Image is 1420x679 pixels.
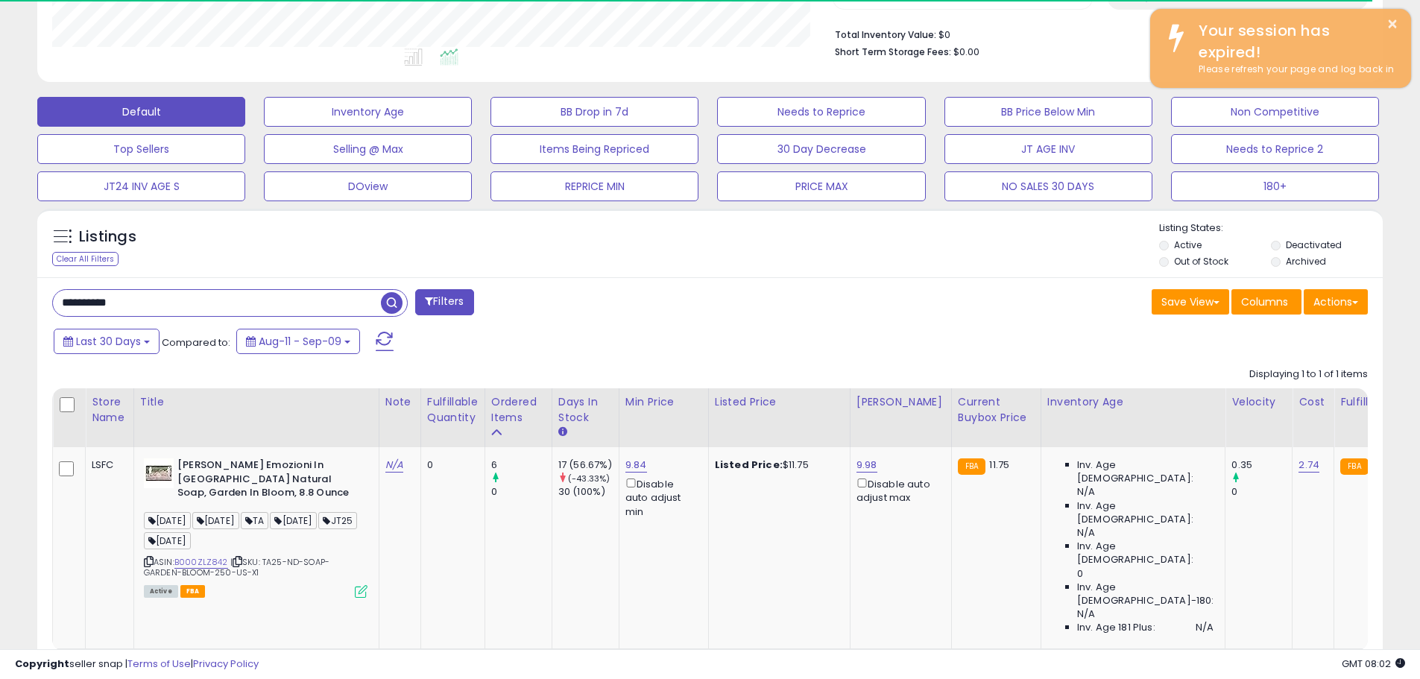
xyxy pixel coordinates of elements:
[717,134,925,164] button: 30 Day Decrease
[1298,394,1328,410] div: Cost
[1340,458,1368,475] small: FBA
[193,657,259,671] a: Privacy Policy
[717,97,925,127] button: Needs to Reprice
[1152,289,1229,315] button: Save View
[427,458,473,472] div: 0
[856,458,877,473] a: 9.98
[1174,255,1228,268] label: Out of Stock
[715,458,839,472] div: $11.75
[1047,394,1219,410] div: Inventory Age
[1231,485,1292,499] div: 0
[1340,394,1401,410] div: Fulfillment
[491,394,546,426] div: Ordered Items
[233,558,242,566] i: Click to copy
[415,289,473,315] button: Filters
[1298,458,1319,473] a: 2.74
[558,485,619,499] div: 30 (100%)
[1231,289,1301,315] button: Columns
[568,473,610,484] small: (-43.33%)
[1231,394,1286,410] div: Velocity
[1342,657,1405,671] span: 2025-10-13 08:02 GMT
[92,458,122,472] div: LSFC
[856,476,940,505] div: Disable auto adjust max
[835,28,936,41] b: Total Inventory Value:
[856,394,945,410] div: [PERSON_NAME]
[241,512,268,529] span: TA
[1077,621,1155,634] span: Inv. Age 181 Plus:
[76,334,141,349] span: Last 30 Days
[140,394,373,410] div: Title
[1077,485,1095,499] span: N/A
[162,335,230,350] span: Compared to:
[1077,581,1214,607] span: Inv. Age [DEMOGRAPHIC_DATA]-180:
[177,458,359,504] b: [PERSON_NAME] Emozioni In [GEOGRAPHIC_DATA] Natural Soap, Garden In Bloom, 8.8 Ounce
[318,512,357,529] span: JT25
[174,556,228,569] a: B000ZLZ842
[144,512,191,529] span: [DATE]
[37,134,245,164] button: Top Sellers
[259,334,341,349] span: Aug-11 - Sep-09
[1171,97,1379,127] button: Non Competitive
[490,97,698,127] button: BB Drop in 7d
[1241,294,1288,309] span: Columns
[1077,607,1095,621] span: N/A
[558,394,613,426] div: Days In Stock
[558,426,567,439] small: Days In Stock.
[944,171,1152,201] button: NO SALES 30 DAYS
[1077,567,1083,581] span: 0
[1077,499,1214,526] span: Inv. Age [DEMOGRAPHIC_DATA]:
[385,394,414,410] div: Note
[144,558,154,566] i: Click to copy
[15,657,69,671] strong: Copyright
[1187,20,1400,63] div: Your session has expired!
[1174,239,1202,251] label: Active
[37,97,245,127] button: Default
[1304,289,1368,315] button: Actions
[1077,458,1214,485] span: Inv. Age [DEMOGRAPHIC_DATA]:
[953,45,979,59] span: $0.00
[944,134,1152,164] button: JT AGE INV
[715,458,783,472] b: Listed Price:
[1249,367,1368,382] div: Displaying 1 to 1 of 1 items
[625,458,647,473] a: 9.84
[264,171,472,201] button: DOview
[144,532,191,549] span: [DATE]
[1286,239,1342,251] label: Deactivated
[264,97,472,127] button: Inventory Age
[270,512,317,529] span: [DATE]
[1196,621,1214,634] span: N/A
[1286,255,1326,268] label: Archived
[1077,540,1214,566] span: Inv. Age [DEMOGRAPHIC_DATA]:
[717,171,925,201] button: PRICE MAX
[264,134,472,164] button: Selling @ Max
[625,476,697,519] div: Disable auto adjust min
[144,585,178,598] span: All listings currently available for purchase on Amazon
[1171,171,1379,201] button: 180+
[144,458,174,488] img: 516bmiekynL._SL40_.jpg
[427,394,479,426] div: Fulfillable Quantity
[79,227,136,247] h5: Listings
[236,329,360,354] button: Aug-11 - Sep-09
[52,252,119,266] div: Clear All Filters
[180,585,206,598] span: FBA
[144,556,329,578] span: | SKU: TA25-ND-SOAP-GARDEN-BLOOM-250-US-X1
[835,25,1357,42] li: $0
[835,45,951,58] b: Short Term Storage Fees:
[37,171,245,201] button: JT24 INV AGE S
[1386,15,1398,34] button: ×
[989,458,1009,472] span: 11.75
[944,97,1152,127] button: BB Price Below Min
[958,458,985,475] small: FBA
[1187,63,1400,77] div: Please refresh your page and log back in
[127,657,191,671] a: Terms of Use
[192,512,239,529] span: [DATE]
[144,458,367,596] div: ASIN:
[54,329,160,354] button: Last 30 Days
[92,394,127,426] div: Store Name
[1159,221,1383,236] p: Listing States:
[491,485,552,499] div: 0
[15,657,259,672] div: seller snap | |
[625,394,702,410] div: Min Price
[715,394,844,410] div: Listed Price
[490,171,698,201] button: REPRICE MIN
